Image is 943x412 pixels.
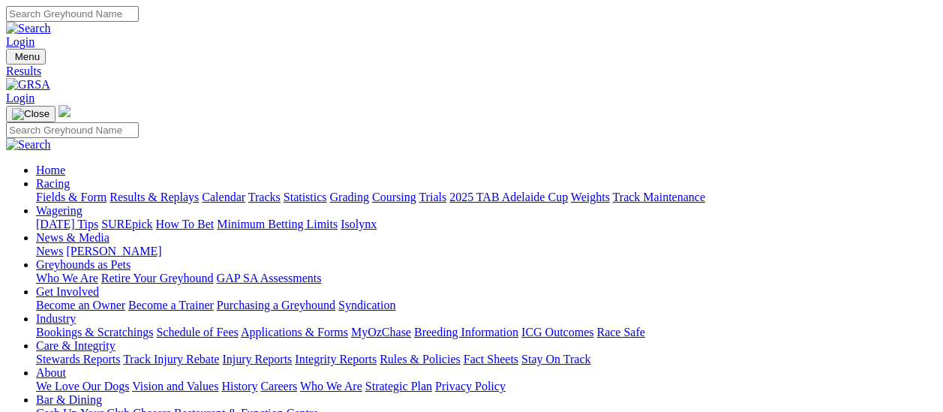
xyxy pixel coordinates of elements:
[12,108,50,120] img: Close
[156,218,215,230] a: How To Bet
[36,272,937,285] div: Greyhounds as Pets
[123,353,219,365] a: Track Injury Rebate
[6,49,46,65] button: Toggle navigation
[6,92,35,104] a: Login
[330,191,369,203] a: Grading
[36,272,98,284] a: Who We Are
[15,51,40,62] span: Menu
[341,218,377,230] a: Isolynx
[36,339,116,352] a: Care & Integrity
[284,191,327,203] a: Statistics
[36,326,937,339] div: Industry
[351,326,411,338] a: MyOzChase
[217,272,322,284] a: GAP SA Assessments
[110,191,199,203] a: Results & Replays
[248,191,281,203] a: Tracks
[59,105,71,117] img: logo-grsa-white.png
[365,380,432,392] a: Strategic Plan
[36,177,70,190] a: Racing
[36,191,937,204] div: Racing
[464,353,518,365] a: Fact Sheets
[36,353,937,366] div: Care & Integrity
[36,393,102,406] a: Bar & Dining
[260,380,297,392] a: Careers
[36,218,937,231] div: Wagering
[435,380,506,392] a: Privacy Policy
[36,204,83,217] a: Wagering
[132,380,218,392] a: Vision and Values
[295,353,377,365] a: Integrity Reports
[217,218,338,230] a: Minimum Betting Limits
[36,353,120,365] a: Stewards Reports
[36,312,76,325] a: Industry
[6,106,56,122] button: Toggle navigation
[101,218,152,230] a: SUREpick
[449,191,568,203] a: 2025 TAB Adelaide Cup
[300,380,362,392] a: Who We Are
[36,366,66,379] a: About
[36,191,107,203] a: Fields & Form
[221,380,257,392] a: History
[414,326,518,338] a: Breeding Information
[419,191,446,203] a: Trials
[6,6,139,22] input: Search
[36,380,129,392] a: We Love Our Dogs
[36,326,153,338] a: Bookings & Scratchings
[156,326,238,338] a: Schedule of Fees
[202,191,245,203] a: Calendar
[6,78,50,92] img: GRSA
[66,245,161,257] a: [PERSON_NAME]
[380,353,461,365] a: Rules & Policies
[36,299,125,311] a: Become an Owner
[36,245,937,258] div: News & Media
[36,285,99,298] a: Get Involved
[571,191,610,203] a: Weights
[36,245,63,257] a: News
[241,326,348,338] a: Applications & Forms
[36,231,110,244] a: News & Media
[36,380,937,393] div: About
[372,191,416,203] a: Coursing
[222,353,292,365] a: Injury Reports
[521,353,590,365] a: Stay On Track
[36,299,937,312] div: Get Involved
[36,258,131,271] a: Greyhounds as Pets
[128,299,214,311] a: Become a Trainer
[338,299,395,311] a: Syndication
[6,138,51,152] img: Search
[521,326,593,338] a: ICG Outcomes
[101,272,214,284] a: Retire Your Greyhound
[613,191,705,203] a: Track Maintenance
[6,35,35,48] a: Login
[217,299,335,311] a: Purchasing a Greyhound
[6,22,51,35] img: Search
[36,164,65,176] a: Home
[6,65,937,78] a: Results
[596,326,644,338] a: Race Safe
[36,218,98,230] a: [DATE] Tips
[6,122,139,138] input: Search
